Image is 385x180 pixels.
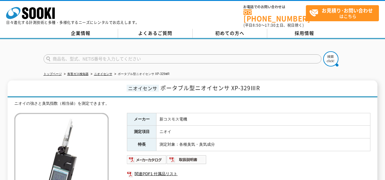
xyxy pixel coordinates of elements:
[113,71,170,77] li: ポータブル型ニオイセンサ XP-329ⅢR
[14,100,370,107] div: ニオイの強さと臭気指数（相当値）を測定できます。
[127,85,159,92] span: ニオイセンサ
[118,29,193,38] a: よくあるご質問
[6,21,139,24] p: 日々進化する計測技術と多種・多様化するニーズにレンタルでお応えします。
[267,29,342,38] a: 採用情報
[167,155,207,165] img: 取扱説明書
[127,155,167,165] img: メーカーカタログ
[127,126,156,138] th: 測定項目
[44,54,321,63] input: 商品名、型式、NETIS番号を入力してください
[323,51,338,66] img: btn_search.png
[67,72,89,76] a: 有害ガス検知器
[243,5,306,9] span: お電話でのお問い合わせは
[306,5,379,21] a: お見積り･お問い合わせはこちら
[127,159,167,163] a: メーカーカタログ
[127,138,156,151] th: 特長
[243,9,306,22] a: [PHONE_NUMBER]
[215,30,244,36] span: 初めての方へ
[44,72,62,76] a: トップページ
[253,22,261,28] span: 8:50
[322,7,373,14] strong: お見積り･お問い合わせ
[156,113,370,126] td: 新コスモス電機
[193,29,267,38] a: 初めての方へ
[156,126,370,138] td: ニオイ
[265,22,276,28] span: 17:30
[127,170,370,178] a: 関連PDF1 付属品リスト
[94,72,112,76] a: ニオイセンサ
[156,138,370,151] td: 測定対象：各種臭気・臭気成分
[160,84,260,92] span: ポータブル型ニオイセンサ XP-329ⅢR
[243,22,304,28] span: (平日 ～ 土日、祝日除く)
[44,29,118,38] a: 企業情報
[309,5,379,21] span: はこちら
[167,159,207,163] a: 取扱説明書
[127,113,156,126] th: メーカー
